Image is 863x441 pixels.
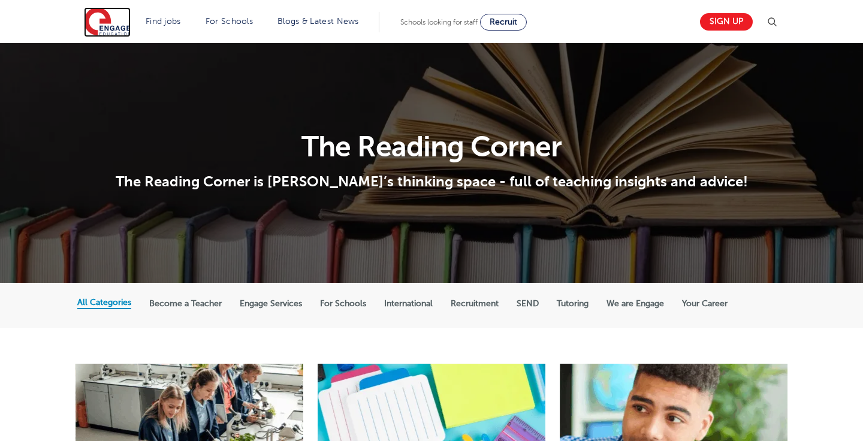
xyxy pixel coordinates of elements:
img: Engage Education [84,7,131,37]
label: International [384,298,433,309]
h1: The Reading Corner [77,132,786,161]
a: Find jobs [146,17,181,26]
span: Recruit [490,17,517,26]
label: Recruitment [451,298,499,309]
label: All Categories [77,297,131,308]
a: Recruit [480,14,527,31]
label: Engage Services [240,298,302,309]
label: SEND [517,298,539,309]
span: Schools looking for staff [400,18,478,26]
a: Sign up [700,13,753,31]
label: For Schools [320,298,366,309]
p: The Reading Corner is [PERSON_NAME]’s thinking space - full of teaching insights and advice! [77,173,786,191]
label: We are Engage [606,298,664,309]
label: Become a Teacher [149,298,222,309]
a: For Schools [206,17,253,26]
label: Tutoring [557,298,589,309]
label: Your Career [682,298,728,309]
a: Blogs & Latest News [277,17,359,26]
